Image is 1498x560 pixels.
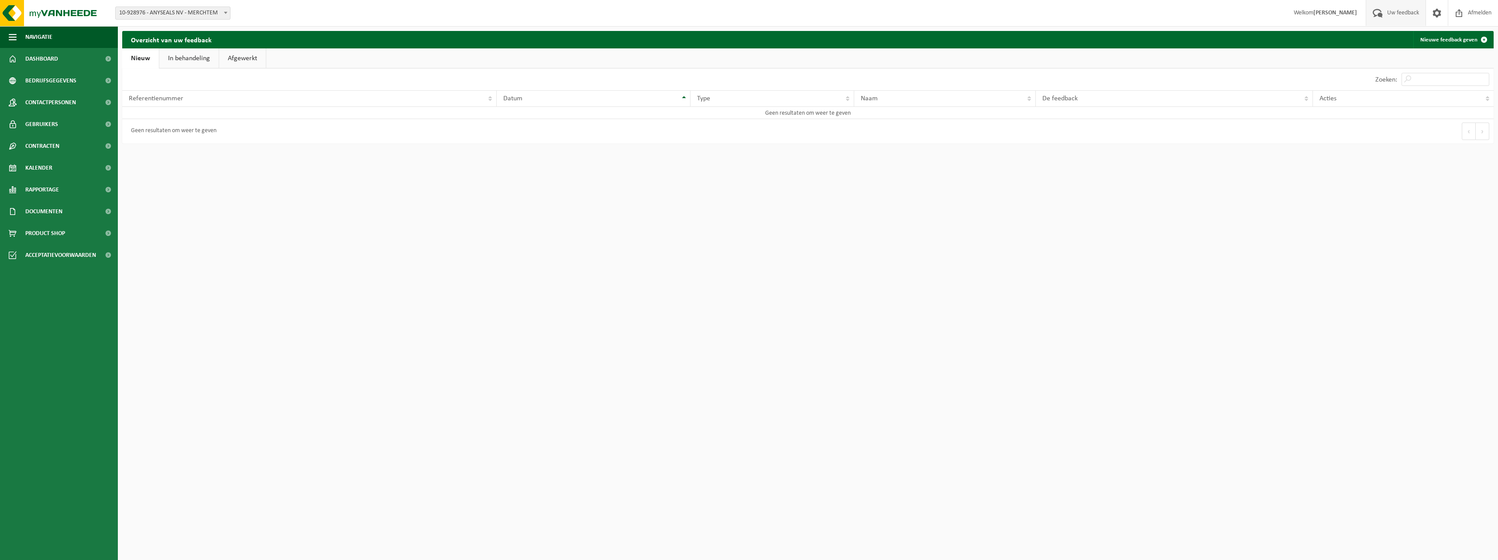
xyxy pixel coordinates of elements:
[25,244,96,266] span: Acceptatievoorwaarden
[25,26,52,48] span: Navigatie
[25,201,62,222] span: Documenten
[116,7,230,19] span: 10-928976 - ANYSEALS NV - MERCHTEM
[25,48,58,70] span: Dashboard
[861,95,878,102] span: Naam
[1462,123,1476,140] button: Previous
[1042,95,1078,102] span: De feedback
[219,48,266,68] a: Afgewerkt
[122,31,220,48] h2: Overzicht van uw feedback
[115,7,230,20] span: 10-928976 - ANYSEALS NV - MERCHTEM
[25,135,59,157] span: Contracten
[1413,31,1493,48] a: Nieuwe feedback geven
[1313,10,1357,16] strong: [PERSON_NAME]
[25,92,76,113] span: Contactpersonen
[129,95,183,102] span: Referentienummer
[25,179,59,201] span: Rapportage
[1476,123,1489,140] button: Next
[25,157,52,179] span: Kalender
[503,95,522,102] span: Datum
[1375,76,1397,83] label: Zoeken:
[122,48,159,68] a: Nieuw
[697,95,710,102] span: Type
[122,107,1494,119] td: Geen resultaten om weer te geven
[159,48,219,68] a: In behandeling
[127,123,216,139] div: Geen resultaten om weer te geven
[25,70,76,92] span: Bedrijfsgegevens
[25,113,58,135] span: Gebruikers
[25,222,65,244] span: Product Shop
[1319,95,1337,102] span: Acties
